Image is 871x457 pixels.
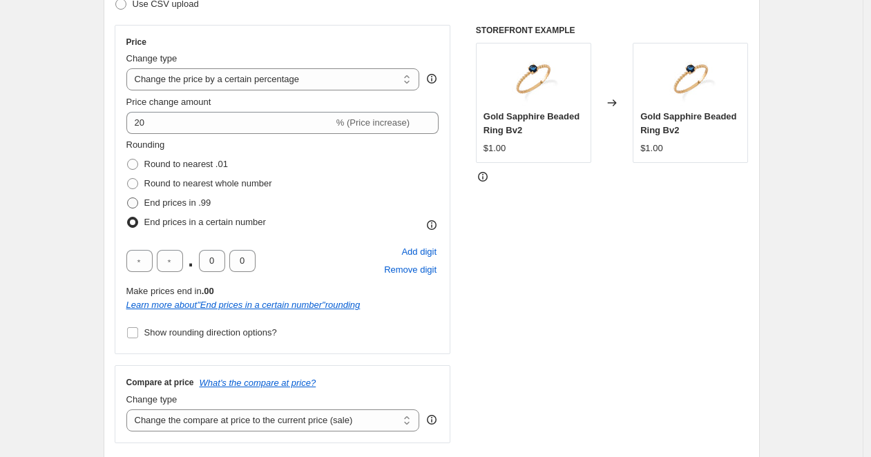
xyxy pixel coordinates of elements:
[144,217,266,227] span: End prices in a certain number
[126,97,211,107] span: Price change amount
[157,250,183,272] input: ﹡
[126,394,178,405] span: Change type
[229,250,256,272] input: ﹡
[199,250,225,272] input: ﹡
[144,178,272,188] span: Round to nearest whole number
[484,111,580,135] span: Gold Sapphire Beaded Ring Bv2
[401,245,437,259] span: Add digit
[126,286,214,296] span: Make prices end in
[126,112,334,134] input: -15
[126,53,178,64] span: Change type
[399,243,439,261] button: Add placeholder
[506,50,561,106] img: safir_altin_yuzuk_80x.jpg
[663,50,718,106] img: safir_altin_yuzuk_80x.jpg
[382,261,439,279] button: Remove placeholder
[484,142,506,155] div: $1.00
[640,111,736,135] span: Gold Sapphire Beaded Ring Bv2
[425,72,439,86] div: help
[384,263,437,277] span: Remove digit
[126,300,361,310] i: Learn more about " End prices in a certain number " rounding
[126,250,153,272] input: ﹡
[144,327,277,338] span: Show rounding direction options?
[202,286,214,296] b: .00
[126,37,146,48] h3: Price
[187,250,195,272] span: .
[126,300,361,310] a: Learn more about"End prices in a certain number"rounding
[200,378,316,388] button: What's the compare at price?
[144,197,211,208] span: End prices in .99
[640,142,663,155] div: $1.00
[336,117,410,128] span: % (Price increase)
[144,159,228,169] span: Round to nearest .01
[425,413,439,427] div: help
[476,25,749,36] h6: STOREFRONT EXAMPLE
[126,377,194,388] h3: Compare at price
[126,139,165,150] span: Rounding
